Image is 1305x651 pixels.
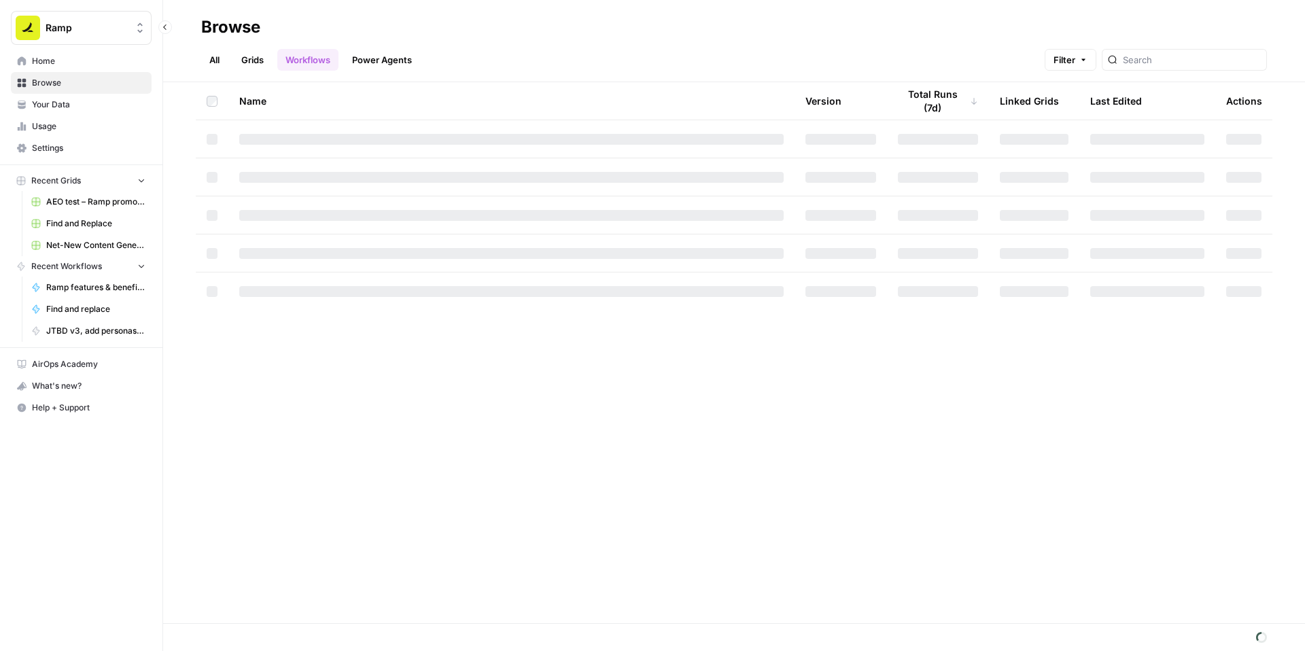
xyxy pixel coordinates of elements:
[25,213,152,234] a: Find and Replace
[32,402,145,414] span: Help + Support
[46,325,145,337] span: JTBD v3, add personas (wip)
[32,77,145,89] span: Browse
[1226,82,1262,120] div: Actions
[11,116,152,137] a: Usage
[11,397,152,419] button: Help + Support
[25,191,152,213] a: AEO test – Ramp promo content v2
[344,49,420,71] a: Power Agents
[46,196,145,208] span: AEO test – Ramp promo content v2
[46,217,145,230] span: Find and Replace
[32,99,145,111] span: Your Data
[233,49,272,71] a: Grids
[277,49,338,71] a: Workflows
[11,94,152,116] a: Your Data
[201,16,260,38] div: Browse
[31,260,102,272] span: Recent Workflows
[898,82,978,120] div: Total Runs (7d)
[12,376,151,396] div: What's new?
[46,303,145,315] span: Find and replace
[11,11,152,45] button: Workspace: Ramp
[239,82,784,120] div: Name
[1000,82,1059,120] div: Linked Grids
[25,298,152,320] a: Find and replace
[805,82,841,120] div: Version
[31,175,81,187] span: Recent Grids
[1123,53,1261,67] input: Search
[16,16,40,40] img: Ramp Logo
[32,142,145,154] span: Settings
[11,50,152,72] a: Home
[32,120,145,133] span: Usage
[1090,82,1142,120] div: Last Edited
[46,21,128,35] span: Ramp
[11,72,152,94] a: Browse
[25,320,152,342] a: JTBD v3, add personas (wip)
[46,239,145,251] span: Net-New Content Generator - Grid Template
[1054,53,1075,67] span: Filter
[11,375,152,397] button: What's new?
[25,234,152,256] a: Net-New Content Generator - Grid Template
[32,358,145,370] span: AirOps Academy
[1045,49,1096,71] button: Filter
[201,49,228,71] a: All
[46,281,145,294] span: Ramp features & benefits generator – Content tuning version
[11,256,152,277] button: Recent Workflows
[32,55,145,67] span: Home
[11,353,152,375] a: AirOps Academy
[11,137,152,159] a: Settings
[11,171,152,191] button: Recent Grids
[25,277,152,298] a: Ramp features & benefits generator – Content tuning version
